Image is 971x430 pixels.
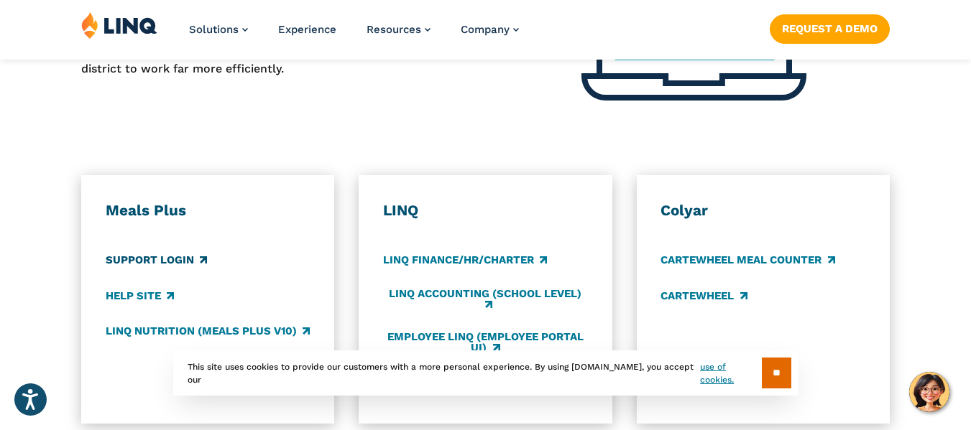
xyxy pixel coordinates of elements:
[189,23,248,36] a: Solutions
[909,372,949,412] button: Hello, have a question? Let’s chat.
[173,350,799,396] div: This site uses cookies to provide our customers with a more personal experience. By using [DOMAIN...
[770,14,890,43] a: Request a Demo
[106,253,207,268] a: Support Login
[189,11,519,59] nav: Primary Navigation
[367,23,431,36] a: Resources
[700,360,761,386] a: use of cookies.
[383,288,588,312] a: LINQ Accounting (school level)
[770,11,890,43] nav: Button Navigation
[461,23,519,36] a: Company
[278,23,336,36] a: Experience
[661,288,747,304] a: CARTEWHEEL
[106,201,310,220] h3: Meals Plus
[661,253,834,268] a: CARTEWHEEL Meal Counter
[81,11,157,39] img: LINQ | K‑12 Software
[106,288,174,304] a: Help Site
[189,23,239,36] span: Solutions
[106,323,310,339] a: LINQ Nutrition (Meals Plus v10)
[383,201,588,220] h3: LINQ
[661,201,865,220] h3: Colyar
[367,23,421,36] span: Resources
[461,23,510,36] span: Company
[383,253,547,268] a: LINQ Finance/HR/Charter
[383,331,588,355] a: Employee LINQ (Employee Portal UI)
[81,43,404,78] p: LINQ connects the entire K‑12 community, helping your district to work far more efficiently.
